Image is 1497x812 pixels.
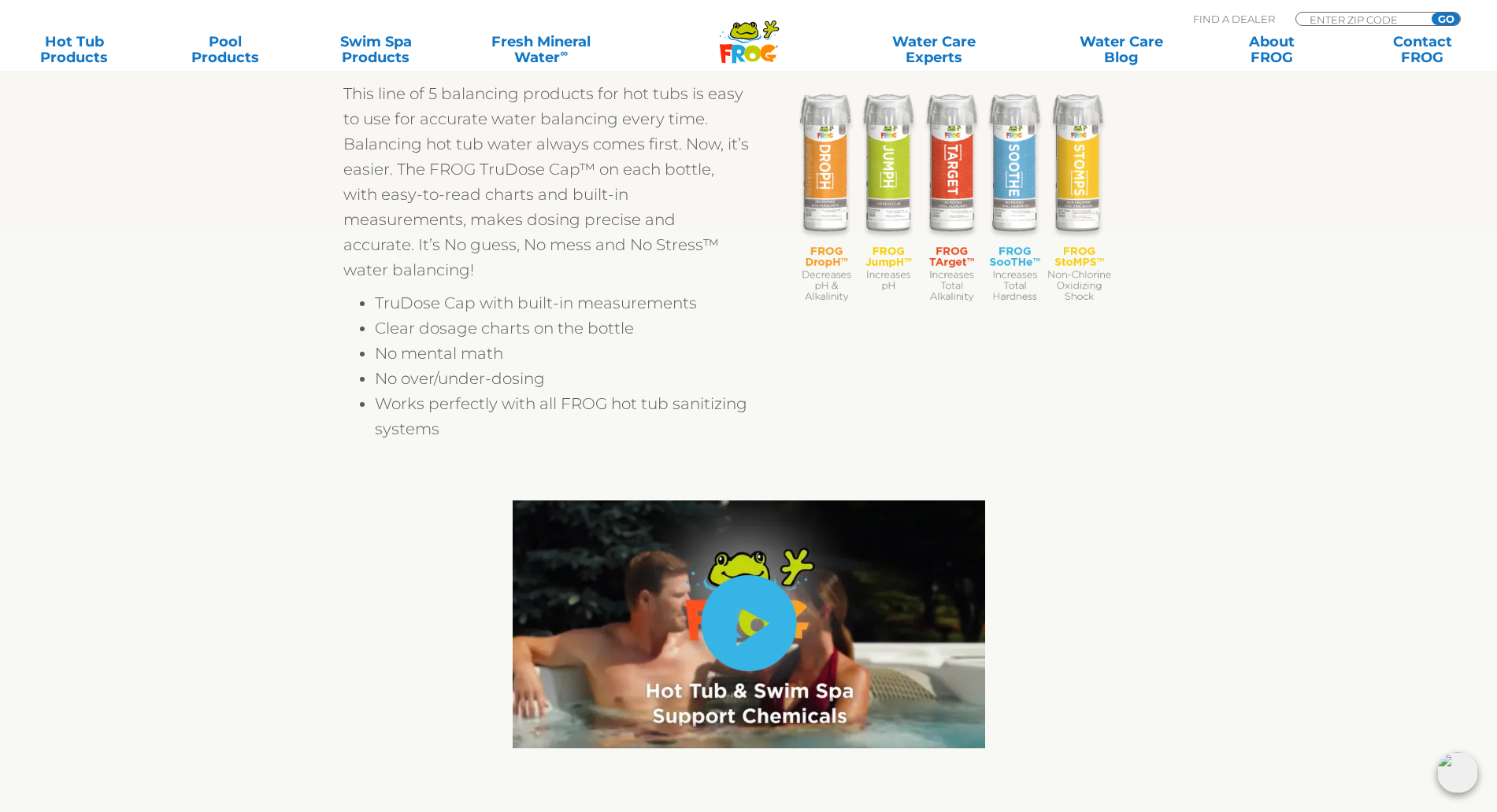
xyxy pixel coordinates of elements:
[1437,752,1478,793] img: openIcon
[1308,13,1414,26] input: Zip Code Form
[16,34,133,65] a: Hot TubProducts
[375,290,749,316] li: TruDose Cap with built-in measurements
[375,341,749,366] li: No mental math
[343,81,749,282] p: This line of 5 balancing products for hot tubs is easy to use for accurate water balancing every ...
[375,391,749,441] li: Works perfectly with all FROG hot tub sanitizing systems
[839,34,1029,65] a: Water CareExperts
[560,46,568,59] sup: ∞
[468,34,614,65] a: Fresh MineralWater∞
[513,500,985,748] img: Video - Hot Tub and Swim Spa Support Chemicals
[166,34,283,65] a: PoolProducts
[1062,34,1180,65] a: Water CareBlog
[1364,34,1481,65] a: ContactFROG
[1193,12,1275,26] p: Find A Dealer
[317,34,435,65] a: Swim SpaProducts
[1432,13,1460,25] input: GO
[375,366,749,391] li: No over/under-dosing
[769,81,1135,311] img: FROG_Nemo Bottles_Descriptors
[375,316,749,341] li: Clear dosage charts on the bottle
[1214,34,1331,65] a: AboutFROG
